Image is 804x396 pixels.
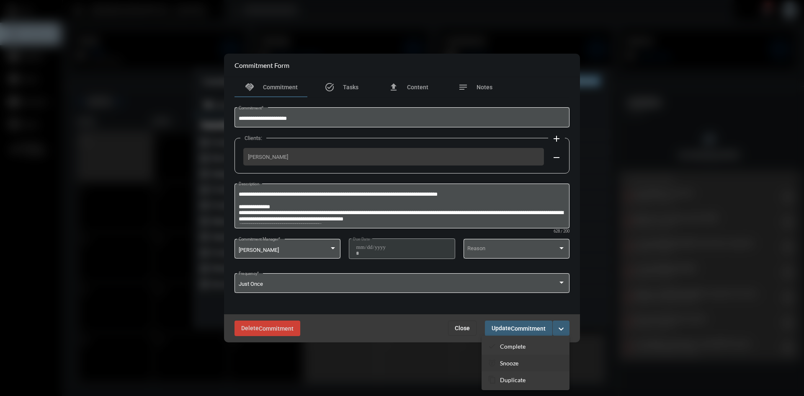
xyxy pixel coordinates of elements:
[500,343,526,350] p: Complete
[488,375,496,384] mat-icon: content_copy
[488,342,496,350] mat-icon: checkmark
[488,359,496,367] mat-icon: snooze
[500,360,518,367] p: Snooze
[500,376,526,383] p: Duplicate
